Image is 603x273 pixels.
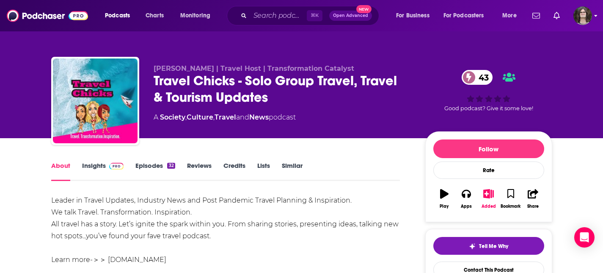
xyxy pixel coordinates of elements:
[105,10,130,22] span: Podcasts
[185,113,187,121] span: ,
[461,204,472,209] div: Apps
[99,9,141,22] button: open menu
[307,10,322,21] span: ⌘ K
[154,112,296,123] div: A podcast
[82,162,124,181] a: InsightsPodchaser Pro
[470,70,493,85] span: 43
[396,10,430,22] span: For Business
[333,14,368,18] span: Open Advanced
[462,70,493,85] a: 43
[180,10,210,22] span: Monitoring
[522,184,544,214] button: Share
[501,204,520,209] div: Bookmark
[433,237,544,255] button: tell me why sparkleTell Me Why
[433,184,455,214] button: Play
[529,8,543,23] a: Show notifications dropdown
[174,9,221,22] button: open menu
[249,113,269,121] a: News
[51,162,70,181] a: About
[574,227,595,248] div: Open Intercom Messenger
[154,64,354,72] span: [PERSON_NAME] | Travel Host | Transformation Catalyst
[502,10,517,22] span: More
[140,9,169,22] a: Charts
[146,10,164,22] span: Charts
[282,162,303,181] a: Similar
[329,11,372,21] button: Open AdvancedNew
[573,6,592,25] img: User Profile
[109,163,124,170] img: Podchaser Pro
[482,204,496,209] div: Added
[7,8,88,24] img: Podchaser - Follow, Share and Rate Podcasts
[550,8,563,23] a: Show notifications dropdown
[53,58,138,143] img: Travel Chicks - Solo Group Travel, Travel & Tourism Updates
[455,184,477,214] button: Apps
[433,162,544,179] div: Rate
[236,113,249,121] span: and
[573,6,592,25] span: Logged in as jack14248
[250,9,307,22] input: Search podcasts, credits, & more...
[187,113,213,121] a: Culture
[135,162,175,181] a: Episodes32
[527,204,539,209] div: Share
[479,243,508,250] span: Tell Me Why
[477,184,499,214] button: Added
[444,105,533,111] span: Good podcast? Give it some love!
[356,5,372,13] span: New
[573,6,592,25] button: Show profile menu
[496,9,527,22] button: open menu
[213,113,215,121] span: ,
[390,9,440,22] button: open menu
[440,204,449,209] div: Play
[167,163,175,169] div: 32
[257,162,270,181] a: Lists
[215,113,236,121] a: Travel
[425,64,552,117] div: 43Good podcast? Give it some love!
[438,9,496,22] button: open menu
[187,162,212,181] a: Reviews
[160,113,185,121] a: Society
[443,10,484,22] span: For Podcasters
[235,6,387,25] div: Search podcasts, credits, & more...
[223,162,245,181] a: Credits
[500,184,522,214] button: Bookmark
[469,243,476,250] img: tell me why sparkle
[433,139,544,158] button: Follow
